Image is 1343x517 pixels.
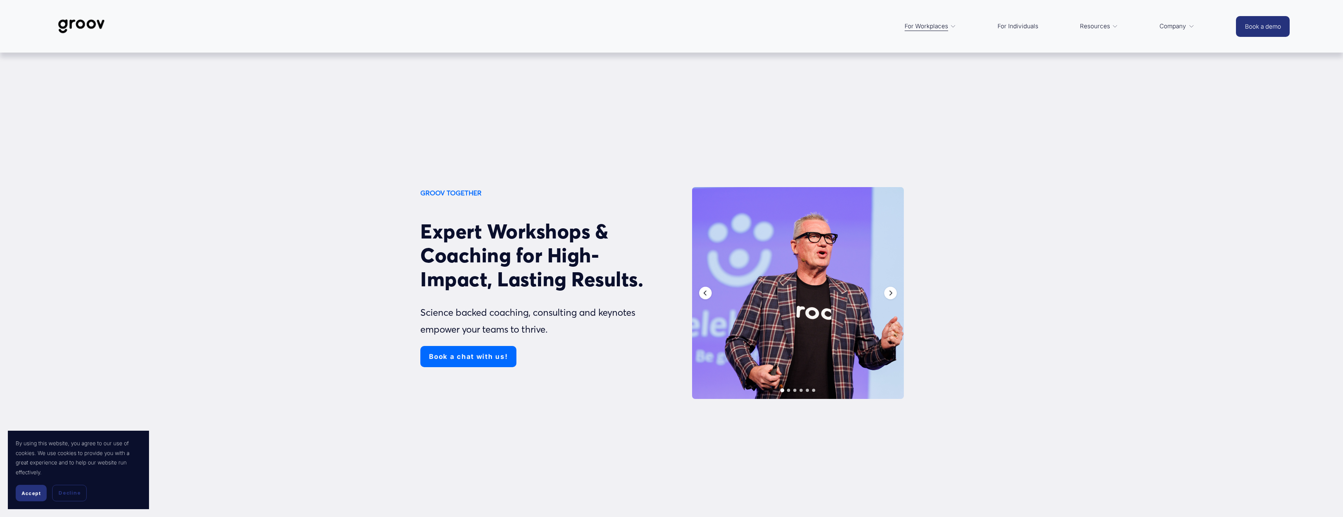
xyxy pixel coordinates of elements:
[420,304,669,338] p: Science backed coaching, consulting and keynotes empower your teams to thrive.
[778,384,786,396] div: Slide 1 of 7
[883,286,898,300] div: Next
[1159,21,1186,32] span: Company
[420,189,482,197] strong: GROOV TOGETHER
[798,386,804,395] div: Slide 4 of 7
[420,219,669,291] h2: Expert Workshops & Coaching for High-Impact, Lasting Results.
[994,17,1042,36] a: For Individuals
[698,286,712,300] div: Previous
[16,439,141,477] p: By using this website, you agree to our use of cookies. We use cookies to provide you with a grea...
[1156,17,1198,36] a: folder dropdown
[58,490,80,497] span: Decline
[1076,17,1122,36] a: folder dropdown
[52,485,87,501] button: Decline
[1080,21,1110,32] span: Resources
[420,346,516,367] a: Book a chat with us!
[811,386,817,395] div: Slide 6 of 7
[804,386,811,395] div: Slide 5 of 7
[905,21,948,32] span: For Workplaces
[792,386,798,395] div: Slide 3 of 7
[785,386,792,395] div: Slide 2 of 7
[1236,16,1289,37] a: Book a demo
[22,490,41,496] span: Accept
[16,485,47,501] button: Accept
[8,431,149,509] section: Cookie banner
[901,17,960,36] a: folder dropdown
[54,13,109,39] img: Groov | Workplace Science Platform | Unlock Performance | Drive Results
